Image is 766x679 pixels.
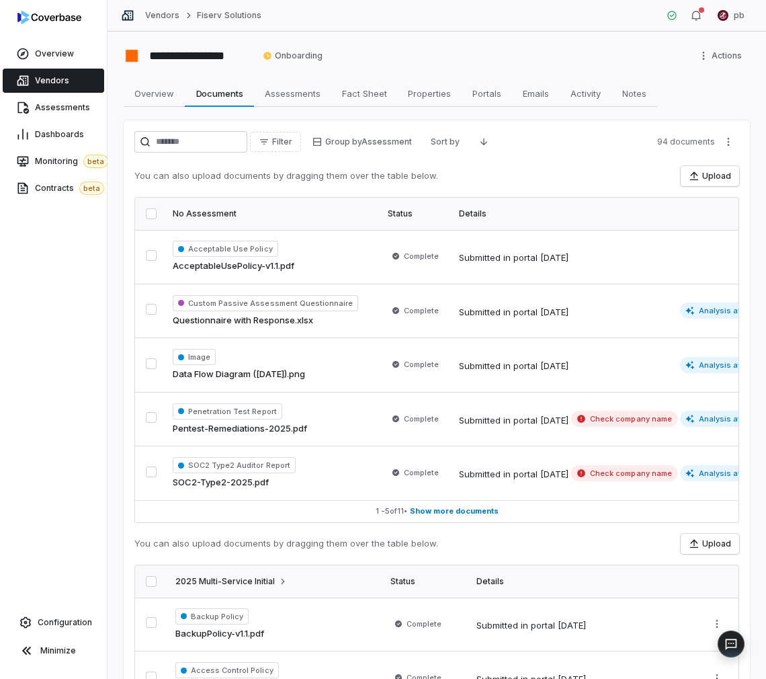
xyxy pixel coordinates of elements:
[17,11,81,24] img: logo-D7KZi-bG.svg
[79,182,104,195] span: beta
[390,576,460,587] div: Status
[337,85,392,102] span: Fact Sheet
[404,251,439,262] span: Complete
[540,468,568,481] div: [DATE]
[191,85,249,102] span: Documents
[478,136,489,147] svg: Descending
[404,467,439,478] span: Complete
[681,534,739,554] button: Upload
[459,468,568,481] div: Submitted in portal
[173,403,282,420] span: Penetration Test Report
[3,95,104,120] a: Assessments
[476,619,586,633] div: Submitted in portal
[476,576,690,587] div: Details
[173,349,216,365] span: Image
[540,251,568,265] div: [DATE]
[3,42,104,66] a: Overview
[145,10,179,21] a: Vendors
[175,627,264,641] a: BackupPolicy-v1.1.pdf
[402,85,456,102] span: Properties
[657,136,715,147] span: 94 documents
[517,85,554,102] span: Emails
[173,295,358,311] span: Custom Passive Assessment Questionnaire
[404,413,439,424] span: Complete
[407,618,441,629] span: Complete
[571,465,677,481] span: Check company name
[197,10,261,21] a: Fiserv Solutions
[35,129,84,140] span: Dashboards
[388,208,443,219] div: Status
[694,46,750,66] button: More actions
[175,662,279,678] span: Access Control Policy
[459,251,568,265] div: Submitted in portal
[3,69,104,93] a: Vendors
[173,314,313,327] a: Questionnaire with Response.xlsx
[540,360,568,373] div: [DATE]
[250,132,301,152] button: Filter
[173,259,294,273] a: AcceptableUsePolicy-v1.1.pdf
[134,537,438,551] p: You can also upload documents by dragging them over the table below.
[467,85,507,102] span: Portals
[410,506,499,516] span: Show more documents
[571,411,677,427] span: Check company name
[83,155,108,168] span: beta
[173,476,269,489] a: SOC2-Type2-2025.pdf
[263,50,323,61] span: Onboarding
[734,10,744,21] span: pb
[129,85,179,102] span: Overview
[718,132,739,152] button: More actions
[35,182,104,195] span: Contracts
[35,155,108,168] span: Monitoring
[470,132,497,152] button: Descending
[35,48,74,59] span: Overview
[175,576,288,587] a: 2025 Multi-Service Initial
[459,306,568,319] div: Submitted in portal
[134,169,438,183] p: You can also upload documents by dragging them over the table below.
[718,10,728,21] img: pb undefined avatar
[3,122,104,147] a: Dashboards
[175,608,249,625] span: Backup Policy
[272,136,292,147] span: Filter
[135,501,738,522] button: 1 -5of11• Show more documents
[459,360,568,373] div: Submitted in portal
[173,457,296,473] span: SOC2 Type2 Auditor Report
[35,102,90,113] span: Assessments
[459,414,568,428] div: Submitted in portal
[5,610,101,635] a: Configuration
[304,132,420,152] button: Group byAssessment
[3,176,104,200] a: Contractsbeta
[173,368,305,381] a: Data Flow Diagram ([DATE]).png
[558,619,586,633] div: [DATE]
[259,85,326,102] span: Assessments
[540,414,568,428] div: [DATE]
[404,305,439,316] span: Complete
[173,241,278,257] span: Acceptable Use Policy
[173,422,307,436] a: Pentest-Remediations-2025.pdf
[35,75,69,86] span: Vendors
[173,208,372,219] div: No Assessment
[617,85,652,102] span: Notes
[710,5,753,26] button: pb undefined avatarpb
[404,359,439,370] span: Complete
[40,645,76,656] span: Minimize
[565,85,606,102] span: Activity
[38,617,92,628] span: Configuration
[5,637,101,664] button: Minimize
[540,306,568,319] div: [DATE]
[423,132,468,152] button: Sort by
[706,614,728,634] button: More actions
[681,166,739,186] button: Upload
[3,149,104,173] a: Monitoringbeta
